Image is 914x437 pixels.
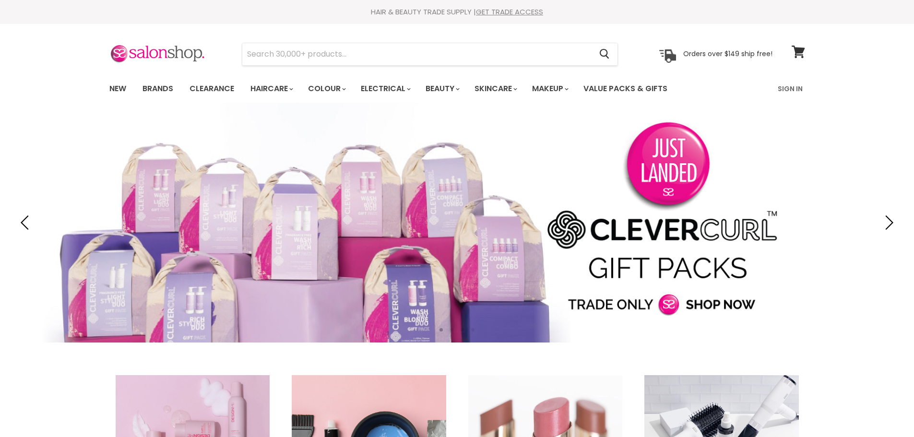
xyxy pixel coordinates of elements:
[182,79,241,99] a: Clearance
[102,79,133,99] a: New
[301,79,352,99] a: Colour
[878,213,897,232] button: Next
[97,75,817,103] nav: Main
[592,43,617,65] button: Search
[471,328,475,331] li: Page dot 4
[418,79,465,99] a: Beauty
[135,79,180,99] a: Brands
[243,79,299,99] a: Haircare
[17,213,36,232] button: Previous
[102,75,724,103] ul: Main menu
[683,49,772,58] p: Orders over $149 ship free!
[450,328,453,331] li: Page dot 2
[97,7,817,17] div: HAIR & BEAUTY TRADE SUPPLY |
[772,79,808,99] a: Sign In
[439,328,443,331] li: Page dot 1
[576,79,675,99] a: Value Packs & Gifts
[354,79,416,99] a: Electrical
[242,43,618,66] form: Product
[467,79,523,99] a: Skincare
[525,79,574,99] a: Makeup
[242,43,592,65] input: Search
[476,7,543,17] a: GET TRADE ACCESS
[461,328,464,331] li: Page dot 3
